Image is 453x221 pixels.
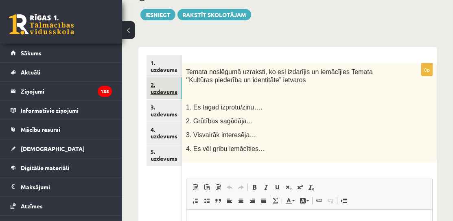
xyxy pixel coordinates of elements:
[186,104,263,111] span: 1. Es tagad izprotu/zinu….
[258,195,269,206] a: Justify
[11,139,112,158] a: [DEMOGRAPHIC_DATA]
[271,182,283,193] a: Underline (⌘+U)
[11,177,112,196] a: Maksājumi
[11,63,112,81] a: Aktuāli
[190,195,201,206] a: Insert/Remove Numbered List
[21,68,40,76] span: Aktuāli
[21,126,60,133] span: Mācību resursi
[283,182,294,193] a: Subscript
[9,14,74,35] a: Rīgas 1. Tālmācības vidusskola
[235,195,247,206] a: Centre
[147,144,182,166] a: 5. uzdevums
[212,182,224,193] a: Paste from Word
[11,197,112,215] a: Atzīmes
[190,182,201,193] a: Paste (⌘+V)
[186,145,265,152] span: 4. Es vēl gribu iemācīties…
[98,86,112,97] i: 185
[235,182,247,193] a: Redo (⌘+Y)
[260,182,271,193] a: Italic (⌘+I)
[8,8,238,17] body: Rich Text Editor, wiswyg-editor-user-answer-47433984914200
[338,195,350,206] a: Insert Page Break for Printing
[294,182,306,193] a: Superscript
[186,118,253,125] span: 2. Grūtības sagādāja…
[249,182,260,193] a: Bold (⌘+B)
[212,195,224,206] a: Block Quote
[201,195,212,206] a: Insert/Remove Bulleted List
[147,77,182,99] a: 2. uzdevums
[147,122,182,144] a: 4. uzdevums
[283,195,297,206] a: Text Colour
[224,182,235,193] a: Undo (⌘+Z)
[21,202,43,210] span: Atzīmes
[147,55,182,77] a: 1. uzdevums
[186,68,373,84] span: Temata noslēgumā uzraksti, ko esi izdarījis un iemācījies Temata ‘’Kultūras piederība un identitā...
[313,195,325,206] a: Link (⌘+K)
[297,195,311,206] a: Background Colour
[21,49,42,57] span: Sākums
[201,182,212,193] a: Paste as plain text (⌘+⌥+⇧+V)
[11,158,112,177] a: Digitālie materiāli
[21,164,69,171] span: Digitālie materiāli
[177,9,251,20] a: Rakstīt skolotājam
[21,82,112,101] legend: Ziņojumi
[21,145,85,152] span: [DEMOGRAPHIC_DATA]
[186,131,256,138] span: 3. Visvairāk interesēja…
[306,182,317,193] a: Remove Format
[11,44,112,62] a: Sākums
[21,101,112,120] legend: Informatīvie ziņojumi
[140,9,175,20] button: Iesniegt
[269,195,281,206] a: Math
[247,195,258,206] a: Align Right
[325,195,336,206] a: Unlink
[421,63,433,76] p: 0p
[21,177,112,196] legend: Maksājumi
[11,101,112,120] a: Informatīvie ziņojumi
[147,100,182,122] a: 3. uzdevums
[11,120,112,139] a: Mācību resursi
[11,82,112,101] a: Ziņojumi185
[224,195,235,206] a: Align Left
